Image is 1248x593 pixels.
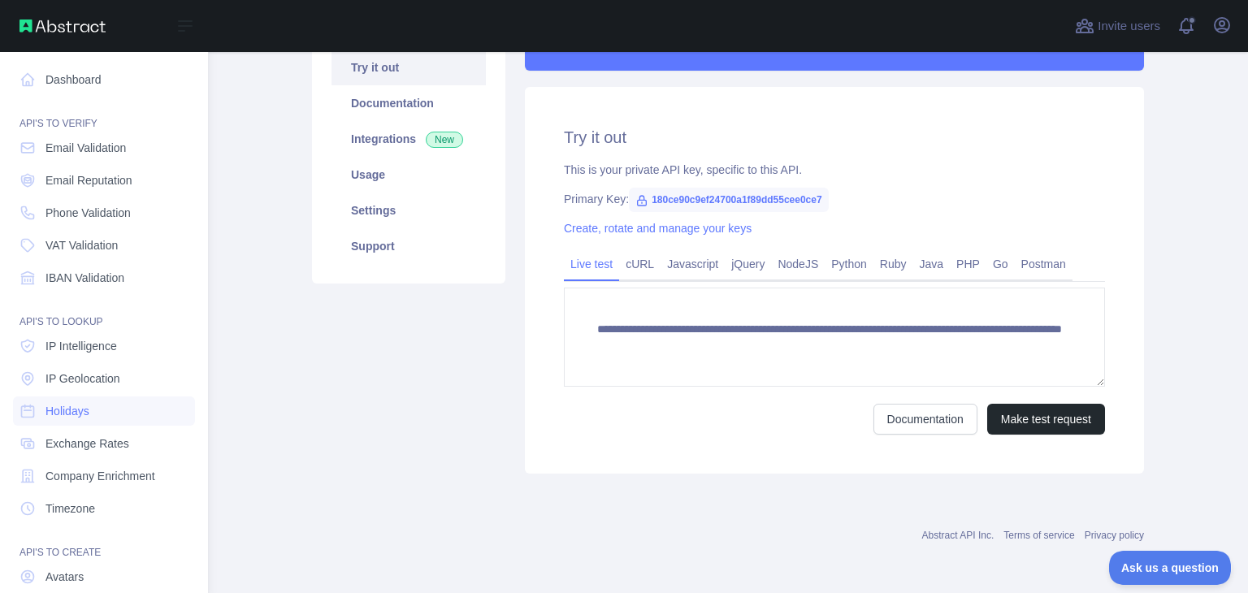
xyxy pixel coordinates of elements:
a: Timezone [13,494,195,523]
iframe: Toggle Customer Support [1109,551,1232,585]
a: Live test [564,251,619,277]
a: Create, rotate and manage your keys [564,222,752,235]
a: Holidays [13,396,195,426]
a: Python [825,251,873,277]
span: Phone Validation [45,205,131,221]
a: IP Intelligence [13,331,195,361]
a: Ruby [873,251,913,277]
a: Dashboard [13,65,195,94]
a: VAT Validation [13,231,195,260]
div: Primary Key: [564,191,1105,207]
a: Terms of service [1003,530,1074,541]
a: Support [331,228,486,264]
a: Avatars [13,562,195,591]
a: cURL [619,251,661,277]
a: Settings [331,193,486,228]
span: IBAN Validation [45,270,124,286]
span: Company Enrichment [45,468,155,484]
a: Phone Validation [13,198,195,227]
span: 180ce90c9ef24700a1f89dd55cee0ce7 [629,188,829,212]
a: Javascript [661,251,725,277]
a: Integrations New [331,121,486,157]
img: Abstract API [19,19,106,32]
span: Timezone [45,500,95,517]
span: Exchange Rates [45,435,129,452]
a: Java [913,251,951,277]
span: Email Reputation [45,172,132,188]
div: This is your private API key, specific to this API. [564,162,1105,178]
a: Try it out [331,50,486,85]
span: Holidays [45,403,89,419]
a: Postman [1015,251,1072,277]
span: Email Validation [45,140,126,156]
span: Avatars [45,569,84,585]
a: Abstract API Inc. [922,530,994,541]
a: IP Geolocation [13,364,195,393]
div: API'S TO CREATE [13,526,195,559]
span: VAT Validation [45,237,118,253]
a: IBAN Validation [13,263,195,292]
a: Usage [331,157,486,193]
a: Privacy policy [1085,530,1144,541]
div: API'S TO VERIFY [13,97,195,130]
button: Make test request [987,404,1105,435]
a: Exchange Rates [13,429,195,458]
h2: Try it out [564,126,1105,149]
a: jQuery [725,251,771,277]
span: IP Intelligence [45,338,117,354]
span: New [426,132,463,148]
a: Email Reputation [13,166,195,195]
a: Documentation [331,85,486,121]
span: Invite users [1098,17,1160,36]
div: API'S TO LOOKUP [13,296,195,328]
a: PHP [950,251,986,277]
a: Email Validation [13,133,195,162]
button: Invite users [1072,13,1163,39]
a: Documentation [873,404,977,435]
a: NodeJS [771,251,825,277]
a: Go [986,251,1015,277]
span: IP Geolocation [45,370,120,387]
a: Company Enrichment [13,461,195,491]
